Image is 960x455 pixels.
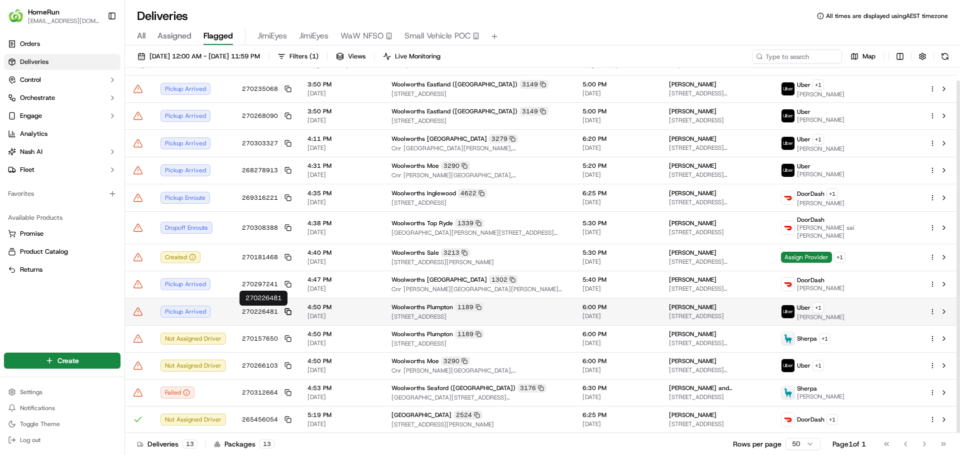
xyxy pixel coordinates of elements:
span: Cnr [PERSON_NAME][GEOGRAPHIC_DATA], [GEOGRAPHIC_DATA] [391,367,566,375]
span: Map [862,52,875,61]
span: [DATE] [307,312,375,320]
span: 4:47 PM [307,276,375,284]
span: [PERSON_NAME] [669,80,716,88]
div: Page 1 of 1 [832,439,866,449]
div: 3279 [489,134,518,143]
span: [DATE] [582,258,653,266]
span: Woolworths Top Ryde [391,219,453,227]
button: 270181468 [242,253,291,261]
span: [DATE] [307,144,375,152]
button: [DATE] 12:00 AM - [DATE] 11:59 PM [133,49,264,63]
span: Woolworths Eastland ([GEOGRAPHIC_DATA]) [391,80,517,88]
span: 270181468 [242,253,278,261]
img: uber-new-logo.jpeg [781,305,794,318]
span: [PERSON_NAME] [669,135,716,143]
span: 4:11 PM [307,135,375,143]
span: 5:30 PM [582,219,653,227]
span: 5:00 PM [582,80,653,88]
span: [PERSON_NAME] [669,249,716,257]
span: 270297241 [242,280,278,288]
span: Uber [797,362,810,370]
span: Toggle Theme [20,420,60,428]
span: [STREET_ADDRESS][PERSON_NAME] [669,285,765,293]
span: [PERSON_NAME] [797,199,844,207]
span: JimiEyes [257,30,287,42]
div: 1189 [455,303,484,312]
span: DoorDash [797,416,824,424]
span: 4:40 PM [307,249,375,257]
span: 5:19 PM [307,411,375,419]
button: Log out [4,433,120,447]
span: [PERSON_NAME] [669,107,716,115]
button: 270297241 [242,280,291,288]
span: [STREET_ADDRESS][PERSON_NAME] [669,198,765,206]
button: Engage [4,108,120,124]
span: 6:20 PM [582,135,653,143]
div: 3290 [441,357,470,366]
span: [GEOGRAPHIC_DATA] [391,411,451,419]
span: Deliveries [20,57,48,66]
div: 3149 [519,107,548,116]
button: HomeRunHomeRun[EMAIL_ADDRESS][DOMAIN_NAME] [4,4,103,28]
span: Fleet [20,165,34,174]
div: 3149 [519,80,548,89]
p: Rows per page [733,439,781,449]
span: Control [20,75,41,84]
img: doordash_logo_v2.png [781,413,794,426]
span: 270308388 [242,224,278,232]
img: uber-new-logo.jpeg [781,164,794,177]
span: 270157650 [242,335,278,343]
span: [DATE] [582,420,653,428]
span: Notifications [20,404,55,412]
button: Created [160,251,200,263]
span: WaW NFSO [340,30,383,42]
span: [PERSON_NAME] [797,116,844,124]
span: 5:30 PM [582,249,653,257]
span: 270235068 [242,85,278,93]
span: Woolworths Plumpton [391,330,453,338]
div: 3290 [441,161,470,170]
span: 4:31 PM [307,162,375,170]
button: Filters(1) [273,49,323,63]
div: 3213 [441,248,470,257]
button: Returns [4,262,120,278]
span: [DATE] [582,116,653,124]
button: +1 [812,79,824,90]
span: [DATE] [307,228,375,236]
span: [STREET_ADDRESS] [669,116,765,124]
img: uber-new-logo.jpeg [781,82,794,95]
span: 270312664 [242,389,278,397]
button: Promise [4,226,120,242]
span: All [137,30,145,42]
span: [PERSON_NAME] [797,313,844,321]
span: Engage [20,111,42,120]
span: [PERSON_NAME] and [PERSON_NAME] [669,384,765,392]
span: 6:25 PM [582,411,653,419]
span: 4:53 PM [307,384,375,392]
button: [EMAIL_ADDRESS][DOMAIN_NAME] [28,17,99,25]
button: 269316221 [242,194,291,202]
span: [STREET_ADDRESS] [669,420,765,428]
button: Failed [160,387,194,399]
span: [STREET_ADDRESS] [391,340,566,348]
span: [PERSON_NAME] [797,170,844,178]
button: Product Catalog [4,244,120,260]
span: [DATE] [582,366,653,374]
span: ( 1 ) [309,52,318,61]
button: 265456054 [242,416,291,424]
img: sherpa_logo.png [781,386,794,399]
button: HomeRun [28,7,59,17]
span: DoorDash [797,190,824,198]
a: Deliveries [4,54,120,70]
span: DoorDash [797,216,824,224]
span: 5:40 PM [582,276,653,284]
button: 270303327 [242,139,291,147]
div: 13 [259,440,274,449]
span: [GEOGRAPHIC_DATA][STREET_ADDRESS][GEOGRAPHIC_DATA] [391,394,566,402]
span: 270266103 [242,362,278,370]
span: 265456054 [242,416,278,424]
span: Returns [20,265,42,274]
span: 6:25 PM [582,189,653,197]
span: [PERSON_NAME] [797,145,844,153]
